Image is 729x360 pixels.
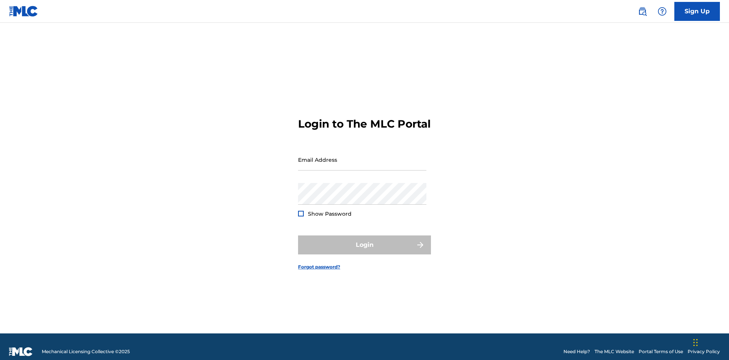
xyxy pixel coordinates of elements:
[563,348,590,355] a: Need Help?
[691,324,729,360] iframe: Chat Widget
[674,2,720,21] a: Sign Up
[9,6,38,17] img: MLC Logo
[635,4,650,19] a: Public Search
[658,7,667,16] img: help
[688,348,720,355] a: Privacy Policy
[42,348,130,355] span: Mechanical Licensing Collective © 2025
[655,4,670,19] div: Help
[298,264,340,270] a: Forgot password?
[298,117,431,131] h3: Login to The MLC Portal
[595,348,634,355] a: The MLC Website
[639,348,683,355] a: Portal Terms of Use
[693,331,698,354] div: Drag
[638,7,647,16] img: search
[308,210,352,217] span: Show Password
[9,347,33,356] img: logo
